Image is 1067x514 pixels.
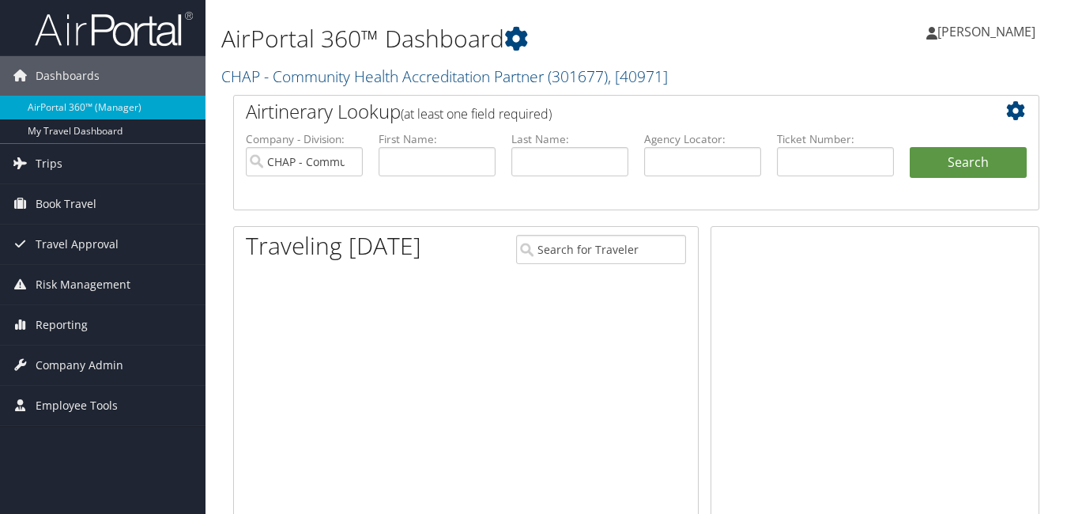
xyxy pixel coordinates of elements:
[379,131,496,147] label: First Name:
[36,184,96,224] span: Book Travel
[516,235,685,264] input: Search for Traveler
[221,66,668,87] a: CHAP - Community Health Accreditation Partner
[36,346,123,385] span: Company Admin
[35,10,193,47] img: airportal-logo.png
[246,229,421,263] h1: Traveling [DATE]
[910,147,1027,179] button: Search
[36,56,100,96] span: Dashboards
[608,66,668,87] span: , [ 40971 ]
[36,305,88,345] span: Reporting
[36,144,62,183] span: Trips
[246,98,960,125] h2: Airtinerary Lookup
[548,66,608,87] span: ( 301677 )
[777,131,894,147] label: Ticket Number:
[36,386,118,425] span: Employee Tools
[221,22,775,55] h1: AirPortal 360™ Dashboard
[644,131,761,147] label: Agency Locator:
[36,265,130,304] span: Risk Management
[926,8,1051,55] a: [PERSON_NAME]
[246,131,363,147] label: Company - Division:
[401,105,552,123] span: (at least one field required)
[937,23,1035,40] span: [PERSON_NAME]
[36,225,119,264] span: Travel Approval
[511,131,628,147] label: Last Name:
